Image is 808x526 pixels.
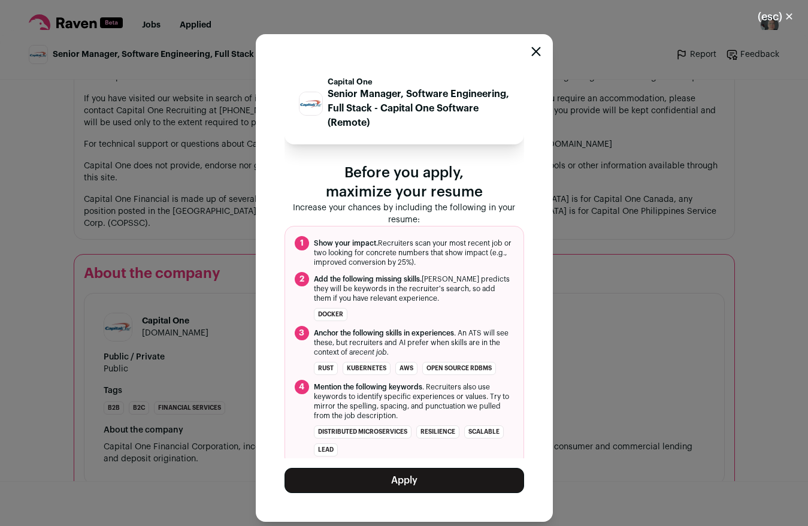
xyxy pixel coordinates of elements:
span: [PERSON_NAME] predicts they will be keywords in the recruiter's search, so add them if you have r... [314,274,514,303]
li: AWS [395,362,417,375]
span: 2 [295,272,309,286]
p: Capital One [328,77,510,87]
i: recent job. [353,349,389,356]
li: Docker [314,308,347,321]
span: Add the following missing skills. [314,276,422,283]
li: Rust [314,362,338,375]
span: Show your impact. [314,240,378,247]
span: . Recruiters also use keywords to identify specific experiences or values. Try to mirror the spel... [314,382,514,421]
li: distributed microservices [314,425,411,439]
span: 3 [295,326,309,340]
li: resilience [416,425,459,439]
li: Open Source RDBMS [422,362,496,375]
span: 1 [295,236,309,250]
button: Close modal [743,4,808,30]
span: . An ATS will see these, but recruiters and AI prefer when skills are in the context of a [314,328,514,357]
span: Recruiters scan your most recent job or two looking for concrete numbers that show impact (e.g., ... [314,238,514,267]
button: Apply [285,468,524,493]
button: Close modal [531,47,541,56]
span: Anchor the following skills in experiences [314,329,454,337]
span: 4 [295,380,309,394]
img: 24b4cd1a14005e1eb0453b1a75ab48f7ab5ae425408ff78ab99c55fada566dcb.jpg [299,92,322,115]
p: Senior Manager, Software Engineering, Full Stack - Capital One Software (Remote) [328,87,510,130]
li: Kubernetes [343,362,391,375]
p: Before you apply, maximize your resume [285,164,524,202]
li: lead [314,443,338,457]
li: scalable [464,425,504,439]
p: Increase your chances by including the following in your resume: [285,202,524,226]
span: Mention the following keywords [314,383,422,391]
